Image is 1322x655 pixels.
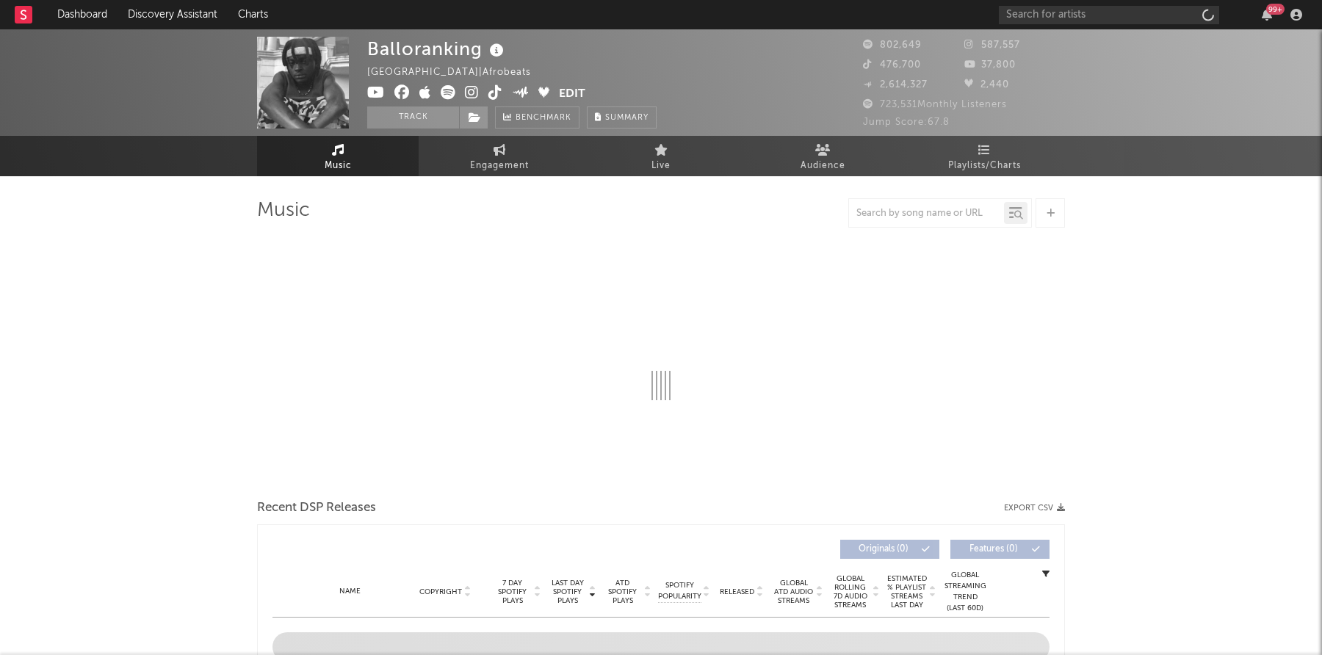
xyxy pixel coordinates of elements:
[516,109,571,127] span: Benchmark
[419,587,462,596] span: Copyright
[257,136,419,176] a: Music
[886,574,927,609] span: Estimated % Playlist Streams Last Day
[548,579,587,605] span: Last Day Spotify Plays
[742,136,903,176] a: Audience
[950,540,1050,559] button: Features(0)
[948,157,1021,175] span: Playlists/Charts
[773,579,814,605] span: Global ATD Audio Streams
[903,136,1065,176] a: Playlists/Charts
[964,40,1020,50] span: 587,557
[801,157,845,175] span: Audience
[367,64,548,82] div: [GEOGRAPHIC_DATA] | Afrobeats
[863,60,921,70] span: 476,700
[849,208,1004,220] input: Search by song name or URL
[559,85,585,104] button: Edit
[257,499,376,517] span: Recent DSP Releases
[960,545,1027,554] span: Features ( 0 )
[850,545,917,554] span: Originals ( 0 )
[720,587,754,596] span: Released
[999,6,1219,24] input: Search for artists
[1262,9,1272,21] button: 99+
[863,80,928,90] span: 2,614,327
[1266,4,1285,15] div: 99 +
[470,157,529,175] span: Engagement
[493,579,532,605] span: 7 Day Spotify Plays
[302,586,398,597] div: Name
[367,106,459,129] button: Track
[863,40,922,50] span: 802,649
[580,136,742,176] a: Live
[325,157,352,175] span: Music
[964,80,1009,90] span: 2,440
[605,114,649,122] span: Summary
[840,540,939,559] button: Originals(0)
[1004,504,1065,513] button: Export CSV
[603,579,642,605] span: ATD Spotify Plays
[587,106,657,129] button: Summary
[658,580,701,602] span: Spotify Popularity
[863,117,950,127] span: Jump Score: 67.8
[419,136,580,176] a: Engagement
[943,570,987,614] div: Global Streaming Trend (Last 60D)
[964,60,1016,70] span: 37,800
[651,157,671,175] span: Live
[863,100,1007,109] span: 723,531 Monthly Listeners
[830,574,870,609] span: Global Rolling 7D Audio Streams
[495,106,579,129] a: Benchmark
[367,37,508,61] div: Balloranking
